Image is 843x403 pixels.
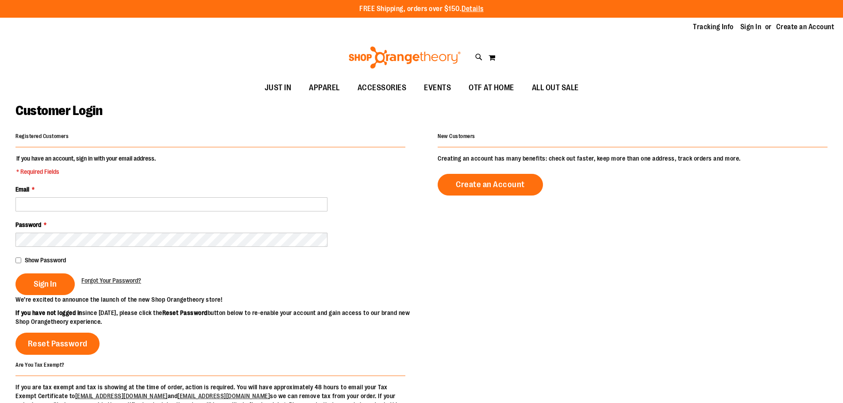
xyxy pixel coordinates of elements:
[532,78,579,98] span: ALL OUT SALE
[15,154,157,176] legend: If you have an account, sign in with your email address.
[25,257,66,264] span: Show Password
[81,276,141,285] a: Forgot Your Password?
[740,22,762,32] a: Sign In
[693,22,734,32] a: Tracking Info
[358,78,407,98] span: ACCESSORIES
[776,22,835,32] a: Create an Account
[81,277,141,284] span: Forgot Your Password?
[15,308,422,326] p: since [DATE], please click the button below to re-enable your account and gain access to our bran...
[15,309,82,316] strong: If you have not logged in
[424,78,451,98] span: EVENTS
[456,180,525,189] span: Create an Account
[438,133,475,139] strong: New Customers
[162,309,208,316] strong: Reset Password
[28,339,88,349] span: Reset Password
[462,5,484,13] a: Details
[265,78,292,98] span: JUST IN
[15,221,41,228] span: Password
[359,4,484,14] p: FREE Shipping, orders over $150.
[15,273,75,295] button: Sign In
[177,392,270,399] a: [EMAIL_ADDRESS][DOMAIN_NAME]
[15,103,102,118] span: Customer Login
[15,361,65,368] strong: Are You Tax Exempt?
[75,392,168,399] a: [EMAIL_ADDRESS][DOMAIN_NAME]
[438,174,543,196] a: Create an Account
[34,279,57,289] span: Sign In
[469,78,514,98] span: OTF AT HOME
[15,186,29,193] span: Email
[16,167,156,176] span: * Required Fields
[15,133,69,139] strong: Registered Customers
[15,333,100,355] a: Reset Password
[347,46,462,69] img: Shop Orangetheory
[438,154,828,163] p: Creating an account has many benefits: check out faster, keep more than one address, track orders...
[309,78,340,98] span: APPAREL
[15,295,422,304] p: We’re excited to announce the launch of the new Shop Orangetheory store!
